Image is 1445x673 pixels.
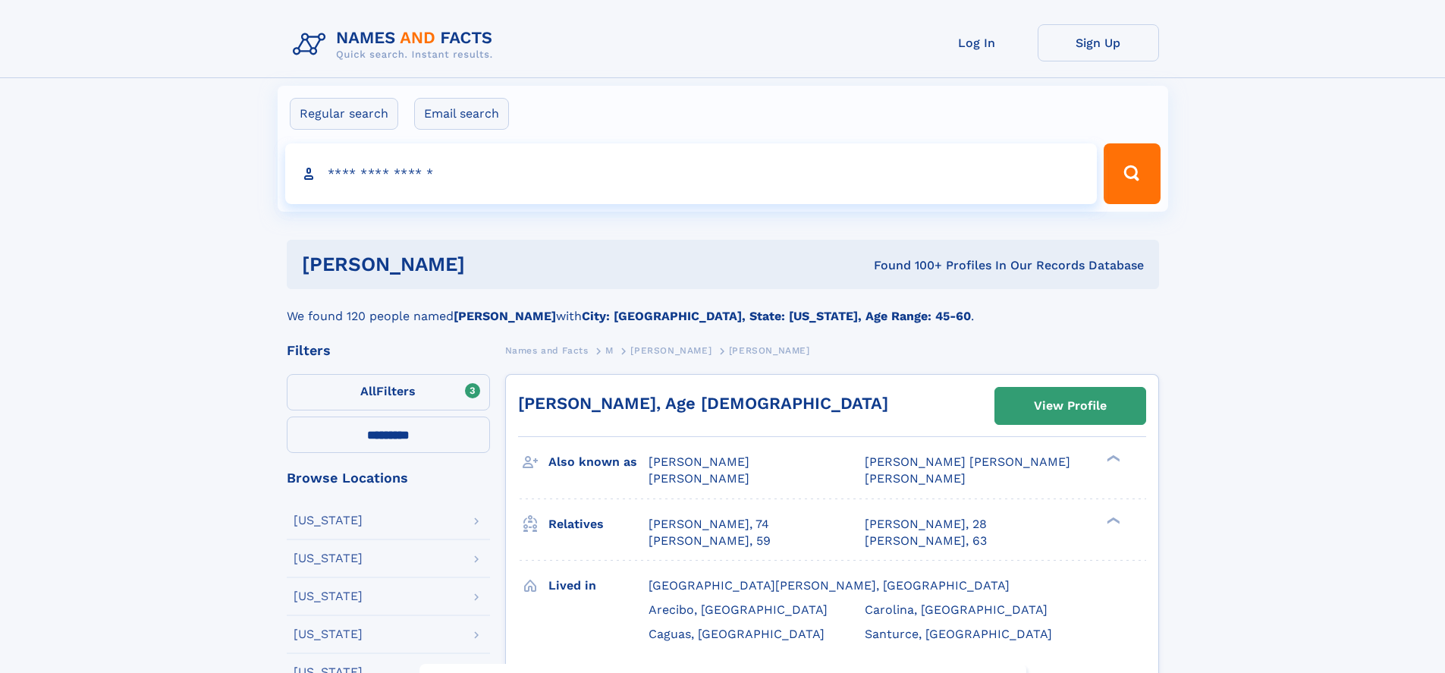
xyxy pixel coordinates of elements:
[548,573,649,599] h3: Lived in
[1103,515,1121,525] div: ❯
[865,516,987,533] a: [PERSON_NAME], 28
[865,471,966,486] span: [PERSON_NAME]
[294,590,363,602] div: [US_STATE]
[505,341,589,360] a: Names and Facts
[865,627,1052,641] span: Santurce, [GEOGRAPHIC_DATA]
[649,471,749,486] span: [PERSON_NAME]
[729,345,810,356] span: [PERSON_NAME]
[287,374,490,410] label: Filters
[414,98,509,130] label: Email search
[287,289,1159,325] div: We found 120 people named with .
[287,344,490,357] div: Filters
[290,98,398,130] label: Regular search
[865,533,987,549] a: [PERSON_NAME], 63
[285,143,1098,204] input: search input
[548,449,649,475] h3: Also known as
[649,516,769,533] a: [PERSON_NAME], 74
[1034,388,1107,423] div: View Profile
[630,345,712,356] span: [PERSON_NAME]
[649,533,771,549] a: [PERSON_NAME], 59
[294,628,363,640] div: [US_STATE]
[548,511,649,537] h3: Relatives
[454,309,556,323] b: [PERSON_NAME]
[649,578,1010,593] span: [GEOGRAPHIC_DATA][PERSON_NAME], [GEOGRAPHIC_DATA]
[518,394,888,413] a: [PERSON_NAME], Age [DEMOGRAPHIC_DATA]
[865,602,1048,617] span: Carolina, [GEOGRAPHIC_DATA]
[360,384,376,398] span: All
[294,514,363,527] div: [US_STATE]
[1038,24,1159,61] a: Sign Up
[1104,143,1160,204] button: Search Button
[294,552,363,565] div: [US_STATE]
[916,24,1038,61] a: Log In
[669,257,1144,274] div: Found 100+ Profiles In Our Records Database
[605,345,614,356] span: M
[287,24,505,65] img: Logo Names and Facts
[302,255,670,274] h1: [PERSON_NAME]
[630,341,712,360] a: [PERSON_NAME]
[287,471,490,485] div: Browse Locations
[649,602,828,617] span: Arecibo, [GEOGRAPHIC_DATA]
[649,454,749,469] span: [PERSON_NAME]
[995,388,1145,424] a: View Profile
[649,627,825,641] span: Caguas, [GEOGRAPHIC_DATA]
[1103,454,1121,464] div: ❯
[582,309,971,323] b: City: [GEOGRAPHIC_DATA], State: [US_STATE], Age Range: 45-60
[865,454,1070,469] span: [PERSON_NAME] [PERSON_NAME]
[605,341,614,360] a: M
